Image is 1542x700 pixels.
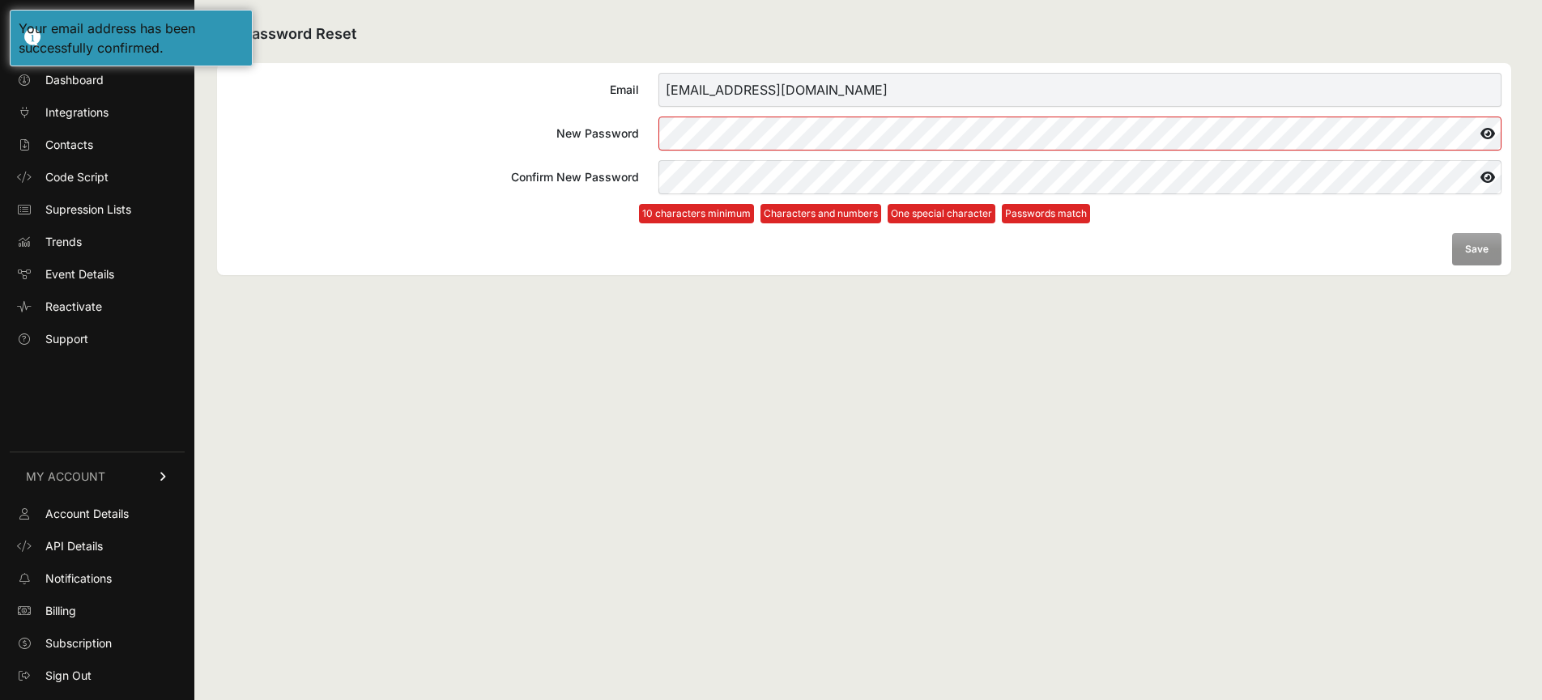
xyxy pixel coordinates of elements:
a: Event Details [10,261,185,287]
span: Trends [45,234,82,250]
span: Support [45,331,88,347]
span: Sign Out [45,668,92,684]
a: Support [10,326,185,352]
h2: Password Reset [217,23,1511,47]
span: Event Details [45,266,114,282]
span: Integrations [45,104,109,121]
span: Billing [45,603,76,619]
span: Code Script [45,169,109,185]
span: Subscription [45,635,112,651]
input: New Password [658,117,1502,151]
a: Account Details [10,501,185,527]
a: Contacts [10,132,185,158]
span: API Details [45,538,103,554]
a: API Details [10,533,185,559]
span: Account Details [45,506,129,522]
li: One special character [888,204,995,223]
a: Dashboard [10,67,185,93]
a: Subscription [10,630,185,656]
span: Reactivate [45,299,102,315]
a: Supression Lists [10,197,185,223]
a: Billing [10,598,185,624]
div: Confirm New Password [227,169,639,185]
a: Sign Out [10,663,185,689]
div: Email [227,82,639,98]
a: MY ACCOUNT [10,452,185,501]
a: Notifications [10,566,185,592]
a: Trends [10,229,185,255]
li: 10 characters minimum [639,204,754,223]
input: Email [658,73,1502,107]
a: Integrations [10,100,185,125]
a: Code Script [10,164,185,190]
div: New Password [227,125,639,142]
span: Dashboard [45,72,104,88]
span: Notifications [45,571,112,587]
span: MY ACCOUNT [26,469,105,485]
a: Reactivate [10,294,185,320]
span: Supression Lists [45,202,131,218]
input: Confirm New Password [658,160,1502,194]
li: Characters and numbers [760,204,881,223]
span: Contacts [45,137,93,153]
li: Passwords match [1002,204,1090,223]
div: Your email address has been successfully confirmed. [19,19,244,57]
